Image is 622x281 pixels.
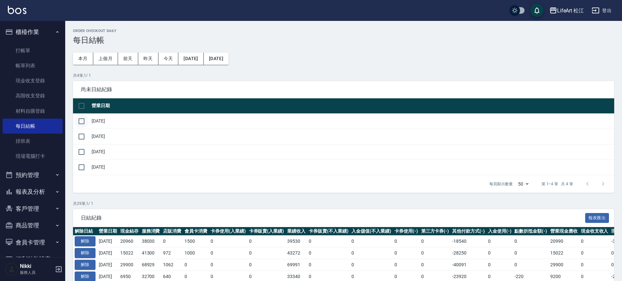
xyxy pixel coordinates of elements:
[97,236,119,247] td: [DATE]
[451,259,486,271] td: -40091
[75,260,96,270] button: 解除
[3,119,63,134] a: 每日結帳
[451,227,486,236] th: 其他付款方式(-)
[118,53,138,65] button: 前天
[585,214,609,221] a: 報表匯出
[73,29,614,33] h2: Order checkout daily
[3,200,63,217] button: 客戶管理
[119,259,140,271] td: 29900
[247,247,286,259] td: 0
[486,227,513,236] th: 入金使用(-)
[3,134,63,149] a: 排班表
[161,236,183,247] td: 0
[183,247,209,259] td: 1000
[140,259,162,271] td: 68929
[209,227,247,236] th: 卡券使用(入業績)
[3,183,63,200] button: 報表及分析
[350,236,393,247] td: 0
[513,236,549,247] td: 0
[489,181,513,187] p: 每頁顯示數量
[549,247,579,259] td: 15022
[90,129,614,144] td: [DATE]
[81,86,606,93] span: 尚未日結紀錄
[589,5,614,17] button: 登出
[307,227,350,236] th: 卡券販賣(不入業績)
[161,259,183,271] td: 1062
[3,234,63,251] button: 會員卡管理
[90,144,614,159] td: [DATE]
[3,251,63,268] button: 紅利點數設定
[579,236,610,247] td: 0
[204,53,229,65] button: [DATE]
[420,259,451,271] td: 0
[5,263,18,276] img: Person
[307,247,350,259] td: 0
[161,227,183,236] th: 店販消費
[209,236,247,247] td: 0
[513,259,549,271] td: 0
[73,73,614,78] p: 共 4 筆, 1 / 1
[158,53,179,65] button: 今天
[585,213,609,223] button: 報表匯出
[119,227,140,236] th: 現金結存
[286,247,307,259] td: 43272
[420,236,451,247] td: 0
[247,227,286,236] th: 卡券販賣(入業績)
[3,58,63,73] a: 帳單列表
[73,36,614,45] h3: 每日結帳
[8,6,26,14] img: Logo
[393,247,420,259] td: 0
[513,247,549,259] td: 0
[486,247,513,259] td: 0
[140,227,162,236] th: 服務消費
[209,247,247,259] td: 0
[97,247,119,259] td: [DATE]
[393,236,420,247] td: 0
[486,236,513,247] td: 0
[420,247,451,259] td: 0
[579,227,610,236] th: 現金收支收入
[247,259,286,271] td: 0
[3,167,63,184] button: 預約管理
[3,104,63,119] a: 材料自購登錄
[247,236,286,247] td: 0
[81,215,585,221] span: 日結紀錄
[451,247,486,259] td: -28250
[90,159,614,175] td: [DATE]
[541,181,573,187] p: 第 1–4 筆 共 4 筆
[138,53,158,65] button: 昨天
[183,227,209,236] th: 會員卡消費
[530,4,543,17] button: save
[90,113,614,129] td: [DATE]
[557,7,584,15] div: LifeArt 松江
[393,227,420,236] th: 卡券使用(-)
[3,88,63,103] a: 高階收支登錄
[161,247,183,259] td: 972
[119,247,140,259] td: 15022
[3,43,63,58] a: 打帳單
[350,227,393,236] th: 入金儲值(不入業績)
[75,236,96,246] button: 解除
[73,53,93,65] button: 本月
[93,53,118,65] button: 上個月
[178,53,203,65] button: [DATE]
[119,236,140,247] td: 20960
[75,248,96,258] button: 解除
[350,247,393,259] td: 0
[579,259,610,271] td: 0
[547,4,587,17] button: LifeArt 松江
[513,227,549,236] th: 點數折抵金額(-)
[140,247,162,259] td: 41300
[3,217,63,234] button: 商品管理
[97,259,119,271] td: [DATE]
[286,259,307,271] td: 69991
[549,259,579,271] td: 29900
[515,175,531,193] div: 50
[73,227,97,236] th: 解除日結
[73,201,614,207] p: 共 29 筆, 1 / 1
[140,236,162,247] td: 38030
[579,247,610,259] td: 0
[90,98,614,114] th: 營業日期
[3,24,63,41] button: 櫃檯作業
[3,73,63,88] a: 現金收支登錄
